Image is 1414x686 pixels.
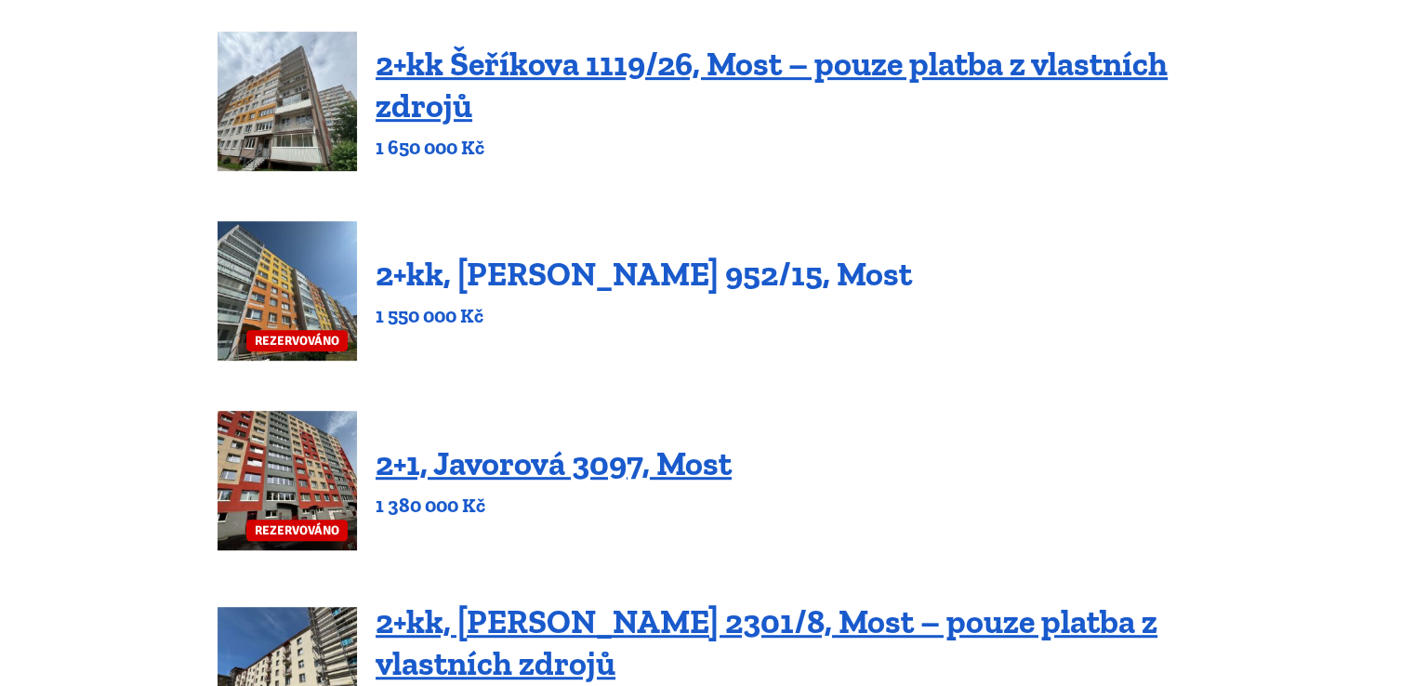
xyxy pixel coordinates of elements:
a: 2+kk, [PERSON_NAME] 952/15, Most [376,254,912,294]
p: 1 380 000 Kč [376,493,732,519]
span: REZERVOVÁNO [246,520,348,541]
p: 1 550 000 Kč [376,303,912,329]
span: REZERVOVÁNO [246,330,348,351]
a: 2+kk, [PERSON_NAME] 2301/8, Most – pouze platba z vlastních zdrojů [376,601,1157,683]
a: 2+kk Šeříkova 1119/26, Most – pouze platba z vlastních zdrojů [376,44,1168,125]
a: REZERVOVÁNO [218,221,357,361]
a: REZERVOVÁNO [218,411,357,550]
a: 2+1, Javorová 3097, Most [376,443,732,483]
p: 1 650 000 Kč [376,135,1196,161]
